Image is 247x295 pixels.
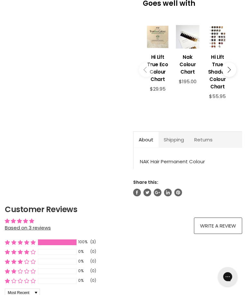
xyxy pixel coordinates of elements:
[133,132,159,147] a: About
[146,49,169,86] a: View product:Hi Lift True Eco Colour Chart
[78,239,88,245] div: 100%
[194,218,242,234] a: Write a review
[189,132,218,147] a: Returns
[215,265,241,289] iframe: Gorgias live chat messenger
[5,218,51,224] div: Average rating is 5.00 stars
[5,204,242,215] h2: Customer Reviews
[159,132,189,147] a: Shipping
[140,157,236,166] div: NAK Hair Permanent Colour
[150,85,166,92] span: $29.95
[176,49,199,79] a: View product:Nak Colour Chart
[206,49,229,94] a: View product:Hi Lift True Shades Colour Chart
[209,93,226,100] span: $55.95
[146,53,169,83] h3: Hi Lift True Eco Colour Chart
[179,78,197,85] span: $195.00
[90,239,96,245] div: (3)
[206,53,229,90] h3: Hi Lift True Shades Colour Chart
[176,53,199,76] h3: Nak Colour Chart
[133,179,158,185] span: Share this:
[5,239,36,245] div: 100% (3) reviews with 5 star rating
[5,224,51,231] a: Based on 3 reviews
[133,179,242,196] aside: Share this:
